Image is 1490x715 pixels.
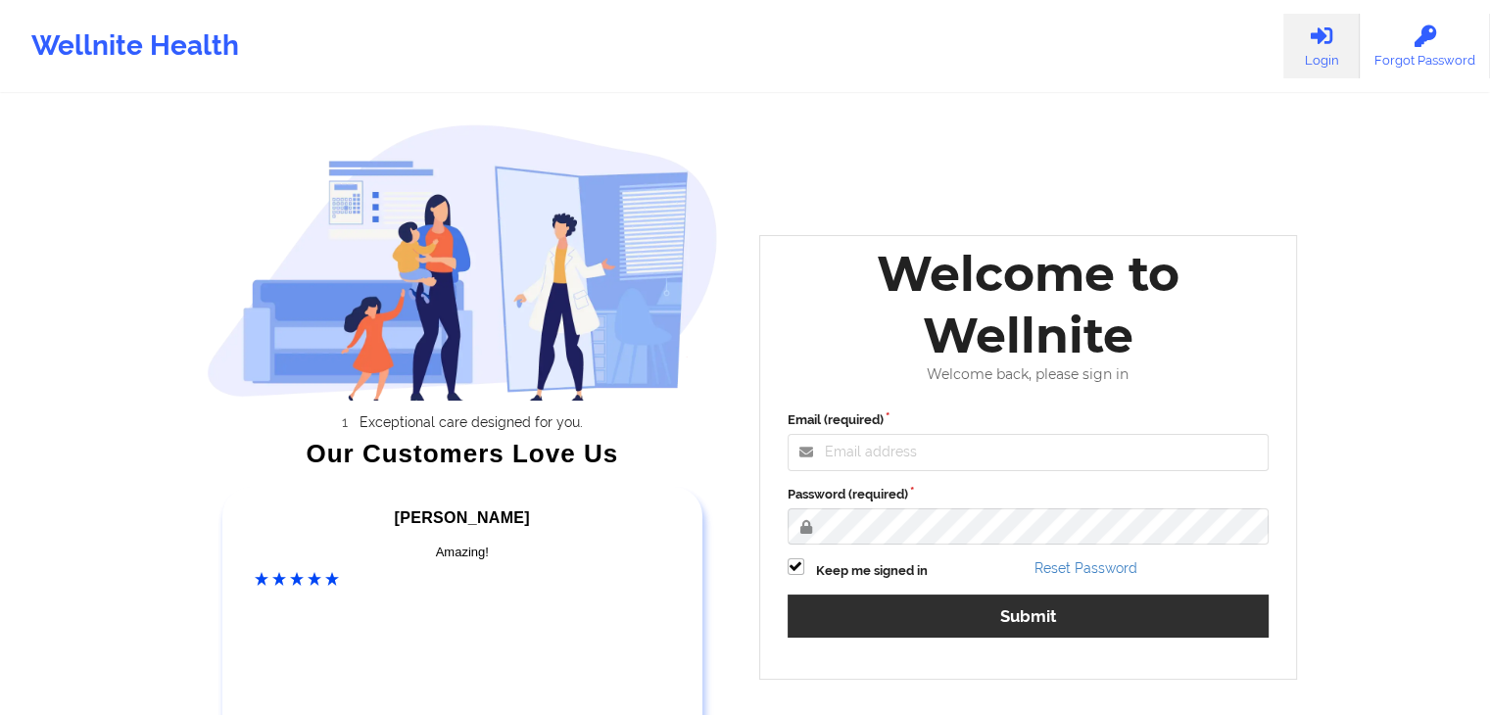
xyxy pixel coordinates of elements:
[1283,14,1360,78] a: Login
[816,561,928,581] label: Keep me signed in
[224,414,718,430] li: Exceptional care designed for you.
[255,543,670,562] div: Amazing!
[774,243,1283,366] div: Welcome to Wellnite
[1034,560,1137,576] a: Reset Password
[788,410,1270,430] label: Email (required)
[788,434,1270,471] input: Email address
[1360,14,1490,78] a: Forgot Password
[395,509,530,526] span: [PERSON_NAME]
[207,123,718,401] img: wellnite-auth-hero_200.c722682e.png
[774,366,1283,383] div: Welcome back, please sign in
[788,595,1270,637] button: Submit
[788,485,1270,504] label: Password (required)
[207,444,718,463] div: Our Customers Love Us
